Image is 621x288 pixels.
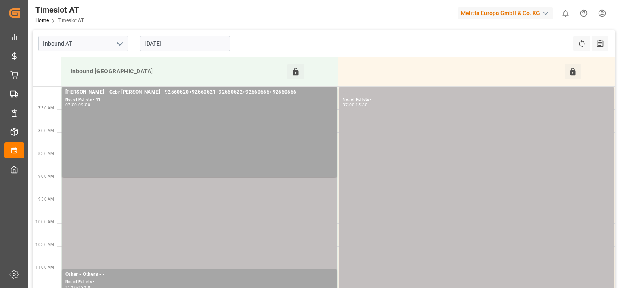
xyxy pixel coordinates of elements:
[38,174,54,179] span: 9:00 AM
[35,242,54,247] span: 10:30 AM
[38,36,128,51] input: Type to search/select
[575,4,593,22] button: Help Center
[67,64,287,79] div: Inbound [GEOGRAPHIC_DATA]
[343,103,354,107] div: 07:00
[556,4,575,22] button: show 0 new notifications
[65,279,333,286] div: No. of Pallets -
[343,88,610,96] div: - -
[65,271,333,279] div: Other - Others - -
[65,88,333,96] div: [PERSON_NAME] - Gebr [PERSON_NAME] - 92560520+92560521+92560522+92560555+92560556
[354,103,356,107] div: -
[38,106,54,110] span: 7:30 AM
[458,5,556,21] button: Melitta Europa GmbH & Co. KG
[113,37,126,50] button: open menu
[343,96,610,103] div: No. of Pallets -
[35,265,54,270] span: 11:00 AM
[38,197,54,201] span: 9:30 AM
[35,17,49,23] a: Home
[458,7,553,19] div: Melitta Europa GmbH & Co. KG
[65,96,333,103] div: No. of Pallets - 41
[140,36,230,51] input: DD-MM-YYYY
[77,103,78,107] div: -
[356,103,367,107] div: 15:30
[38,151,54,156] span: 8:30 AM
[38,129,54,133] span: 8:00 AM
[78,103,90,107] div: 09:00
[35,220,54,224] span: 10:00 AM
[65,103,77,107] div: 07:00
[35,4,84,16] div: Timeslot AT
